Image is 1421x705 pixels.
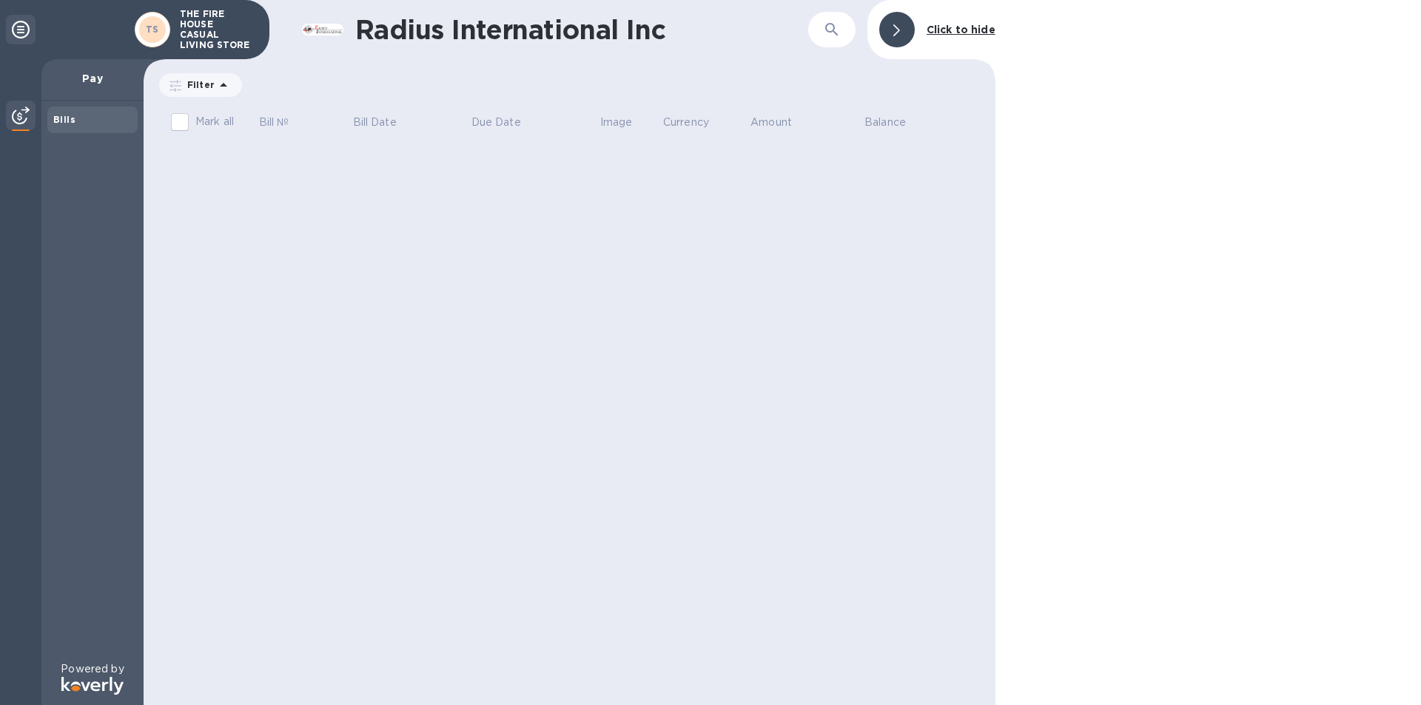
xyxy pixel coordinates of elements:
[53,114,75,125] b: Bills
[663,115,709,130] p: Currency
[864,115,925,130] span: Balance
[195,114,234,129] p: Mark all
[259,115,309,130] span: Bill №
[180,9,254,50] p: THE FIRE HOUSE CASUAL LIVING STORE
[146,24,159,35] b: TS
[259,115,289,130] p: Bill №
[61,661,124,677] p: Powered by
[864,115,906,130] p: Balance
[600,115,633,130] p: Image
[181,78,215,91] p: Filter
[471,115,521,130] p: Due Date
[750,115,792,130] p: Amount
[750,115,811,130] span: Amount
[471,115,540,130] span: Due Date
[61,677,124,695] img: Logo
[53,71,132,86] p: Pay
[353,115,397,130] p: Bill Date
[355,14,808,45] h1: Radius International Inc
[353,115,416,130] span: Bill Date
[927,24,995,36] b: Click to hide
